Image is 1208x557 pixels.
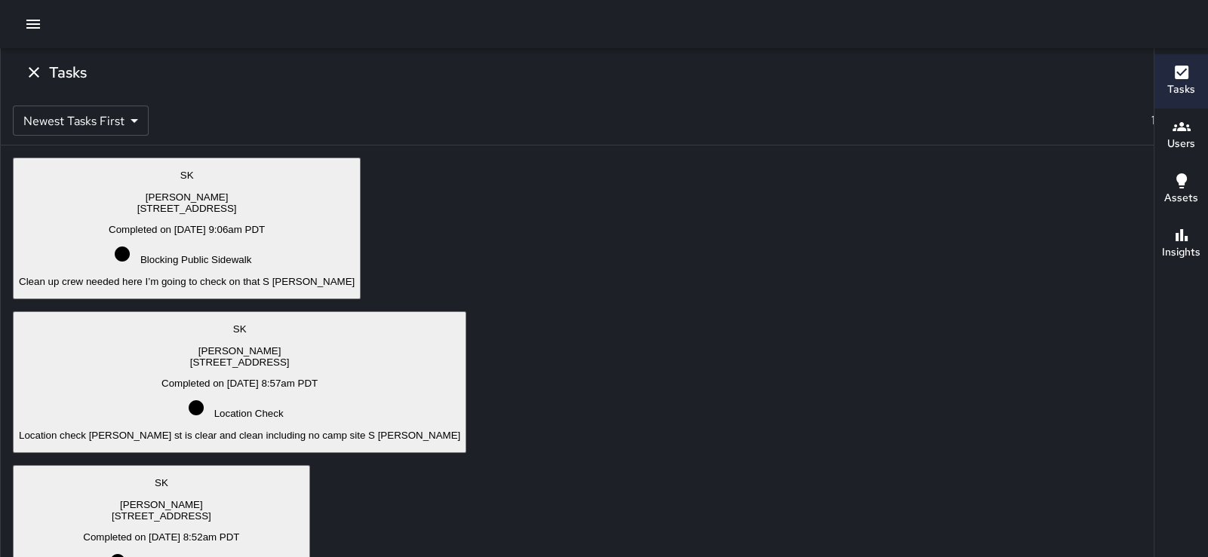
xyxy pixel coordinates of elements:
p: Completed on [DATE] 9:06am PDT [19,224,355,235]
p: Clean up crew needed here I’m going to check on that S [PERSON_NAME] [19,276,355,287]
button: Assets [1154,163,1208,217]
h6: Tasks [1167,81,1195,98]
div: [STREET_ADDRESS] [19,510,304,522]
span: [PERSON_NAME] [120,499,203,510]
button: Insights [1154,217,1208,271]
p: Completed on [DATE] 8:57am PDT [19,378,460,389]
h6: Insights [1162,244,1200,261]
p: SK [19,170,355,181]
h6: Tasks [49,60,87,84]
div: [STREET_ADDRESS] [19,357,460,368]
span: [PERSON_NAME] [146,191,229,203]
button: Tasks [1154,54,1208,109]
button: Dismiss [19,57,49,87]
span: Blocking Public Sidewalk [131,254,260,265]
span: [PERSON_NAME] [198,345,281,357]
h6: Users [1167,136,1195,152]
button: SK[PERSON_NAME][STREET_ADDRESS]Completed on [DATE] 8:57am PDTLocation CheckLocation check [PERSON... [13,311,466,453]
div: [STREET_ADDRESS] [19,203,355,214]
h6: Assets [1164,190,1198,207]
div: Newest Tasks First [13,106,149,136]
p: Location check [PERSON_NAME] st is clear and clean including no camp site S [PERSON_NAME] [19,430,460,441]
p: SK [19,477,304,488]
button: Users [1154,109,1208,163]
button: SK[PERSON_NAME][STREET_ADDRESS]Completed on [DATE] 9:06am PDTBlocking Public SidewalkClean up cre... [13,158,361,299]
p: 15 tasks [1145,112,1196,130]
p: SK [19,323,460,335]
span: Location Check [205,408,293,419]
p: Completed on [DATE] 8:52am PDT [19,531,304,543]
